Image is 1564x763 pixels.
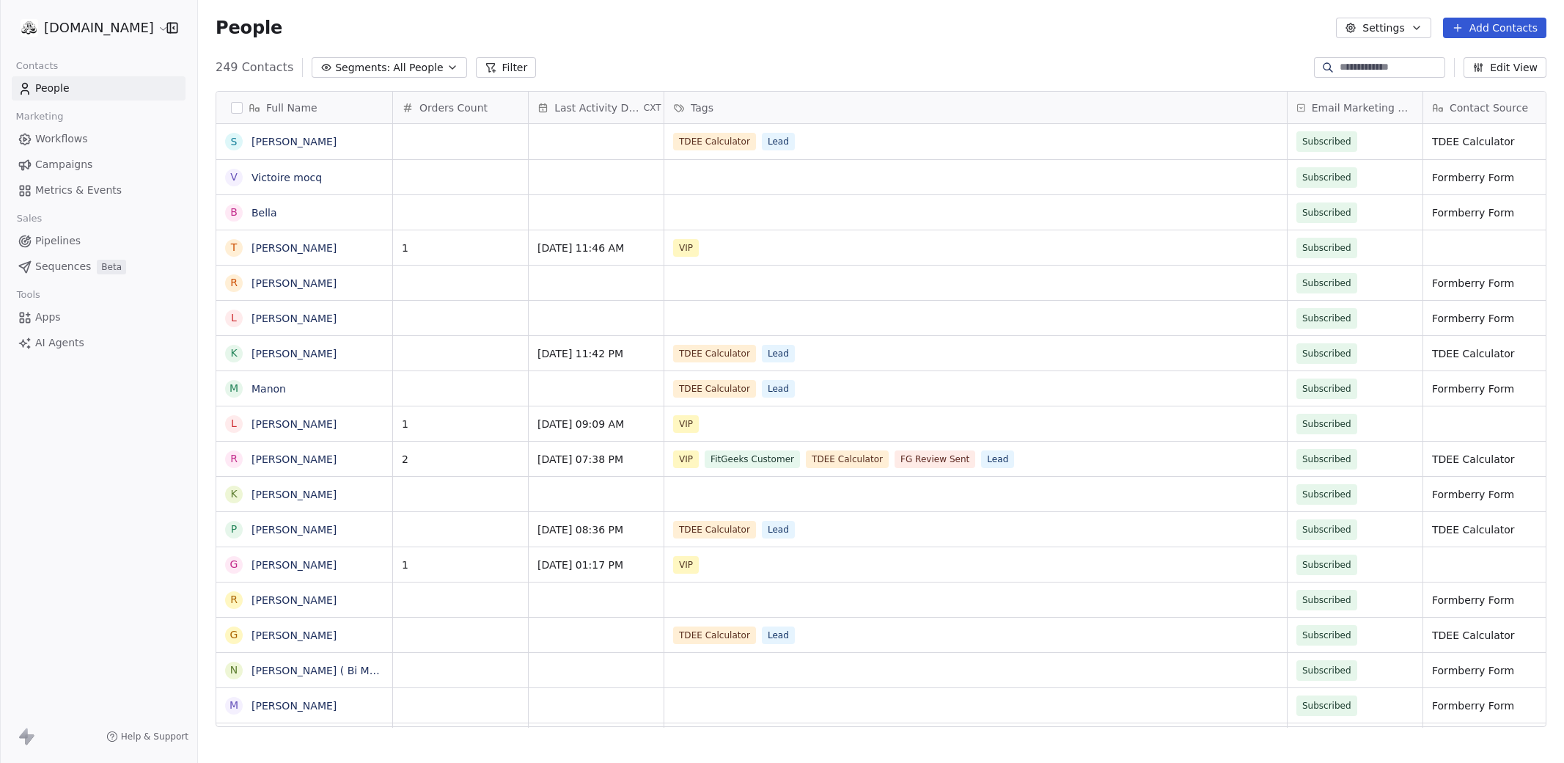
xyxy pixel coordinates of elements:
span: Lead [762,521,795,539]
span: TDEE Calculator [673,345,756,362]
div: Tags [664,92,1287,123]
span: Formberry Form [1432,276,1549,291]
span: Subscribed [1302,558,1351,572]
a: People [12,76,186,101]
span: Subscribed [1302,311,1351,326]
span: TDEE Calculator [1432,346,1549,361]
span: TDEE Calculator [806,450,889,468]
span: Formberry Form [1432,698,1549,713]
span: 249 Contacts [216,59,293,76]
span: Formberry Form [1432,381,1549,396]
span: Subscribed [1302,170,1351,185]
span: TDEE Calculator [673,133,756,150]
span: Subscribed [1302,134,1351,149]
a: [PERSON_NAME] [252,489,337,500]
a: Help & Support [106,731,188,742]
a: [PERSON_NAME] [252,594,337,606]
span: Email Marketing Consent [1312,101,1414,115]
a: [PERSON_NAME] [252,313,337,324]
a: [PERSON_NAME] [252,348,337,359]
a: Workflows [12,127,186,151]
span: Apps [35,310,61,325]
span: TDEE Calculator [1432,628,1549,643]
span: [DATE] 11:42 PM [537,346,655,361]
span: Formberry Form [1432,663,1549,678]
span: People [35,81,70,96]
div: K [230,486,237,502]
span: Subscribed [1302,205,1351,220]
span: [DATE] 11:46 AM [537,241,655,255]
button: Add Contacts [1443,18,1546,38]
div: L [231,310,237,326]
div: S [231,134,238,150]
span: Full Name [266,101,317,115]
span: Subscribed [1302,628,1351,643]
span: Tags [691,101,713,115]
span: 1 [402,241,519,255]
div: P [231,522,237,537]
span: Workflows [35,131,88,147]
span: Contacts [10,55,65,77]
div: Contact Source [1423,92,1558,123]
button: Filter [476,57,537,78]
span: Subscribed [1302,417,1351,431]
span: TDEE Calculator [1432,452,1549,467]
span: Sales [10,208,48,230]
span: Subscribed [1302,487,1351,502]
span: Formberry Form [1432,311,1549,326]
span: AI Agents [35,335,84,351]
a: [PERSON_NAME] [252,453,337,465]
a: Manon [252,383,286,395]
span: 1 [402,417,519,431]
span: TDEE Calculator [673,380,756,398]
span: TDEE Calculator [1432,522,1549,537]
div: r [230,451,238,467]
span: Tools [10,284,46,306]
div: B [230,205,238,220]
div: L [231,416,237,431]
span: Last Activity Date [554,101,641,115]
span: Orders Count [419,101,488,115]
span: Subscribed [1302,663,1351,678]
span: Subscribed [1302,241,1351,255]
span: Lead [762,345,795,362]
div: N [230,662,238,678]
a: Apps [12,305,186,329]
a: Bella [252,207,277,219]
div: R [230,275,238,291]
div: V [230,169,238,185]
a: Campaigns [12,153,186,177]
a: Metrics & Events [12,178,186,202]
span: TDEE Calculator [673,627,756,644]
a: AI Agents [12,331,186,355]
a: [PERSON_NAME] [252,700,337,712]
span: VIP [673,450,699,468]
div: grid [216,124,393,728]
span: 2 [402,452,519,467]
span: Contact Source [1450,101,1528,115]
span: 1 [402,558,519,572]
a: SequencesBeta [12,255,186,279]
span: [DATE] 09:09 AM [537,417,655,431]
span: VIP [673,556,699,574]
span: Campaigns [35,157,92,172]
div: M [230,698,238,713]
a: [PERSON_NAME] [252,559,337,571]
span: Beta [97,260,126,274]
span: Subscribed [1302,346,1351,361]
div: G [230,557,238,572]
div: Orders Count [393,92,528,123]
div: G [230,627,238,643]
span: [DATE] 08:36 PM [537,522,655,537]
a: [PERSON_NAME] [252,418,337,430]
a: [PERSON_NAME] [252,524,337,536]
span: Pipelines [35,233,81,249]
span: Subscribed [1302,452,1351,467]
span: Subscribed [1302,522,1351,537]
a: [PERSON_NAME] ( Bi Mat) [252,665,383,676]
span: Subscribed [1302,381,1351,396]
span: Formberry Form [1432,205,1549,220]
div: T [231,240,238,255]
span: Help & Support [121,731,188,742]
div: K [230,346,237,361]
